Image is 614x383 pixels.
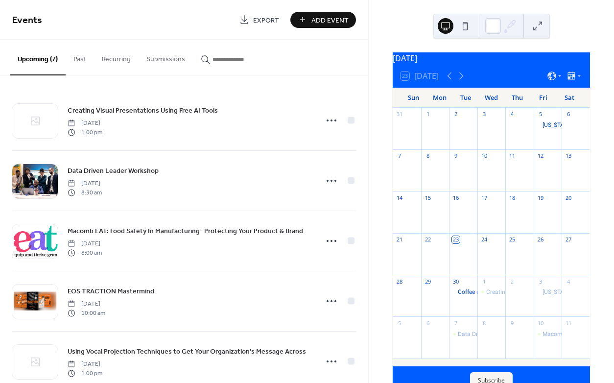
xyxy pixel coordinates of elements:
div: 11 [565,319,572,327]
div: 20 [565,194,572,201]
a: Export [232,12,286,28]
span: Creating Visual Presentations Using Free AI Tools [68,106,218,116]
span: Add Event [311,15,349,25]
div: Macomb EAT: Food Safety In Manufacturing- Protecting Your Product & Brand [534,330,562,338]
a: Creating Visual Presentations Using Free AI Tools [68,105,218,116]
div: 11 [508,152,516,160]
span: 1:00 pm [68,128,102,137]
div: 7 [396,152,403,160]
div: Creating Visual Presentations Using Free AI Tools [477,288,506,296]
span: 8:00 am [68,248,102,257]
div: 21 [396,236,403,243]
div: 28 [396,278,403,285]
a: Macomb EAT: Food Safety In Manufacturing- Protecting Your Product & Brand [68,225,303,237]
span: 1:00 pm [68,369,102,378]
div: [DATE] [393,52,590,64]
div: Wed [478,88,504,108]
span: EOS TRACTION Mastermind [68,287,154,297]
div: 4 [565,278,572,285]
span: [DATE] [68,239,102,248]
div: 24 [480,236,488,243]
span: [DATE] [68,179,102,188]
div: 12 [537,152,544,160]
div: 26 [537,236,544,243]
div: 2 [452,111,459,118]
div: 1 [424,111,431,118]
span: Export [253,15,279,25]
button: Upcoming (7) [10,40,66,75]
span: [DATE] [68,119,102,128]
span: Using Vocal Projection Techniques to Get Your Organization’s Message Across [68,347,306,357]
div: Sun [401,88,426,108]
div: Michigan Founders Fund: Founders First Fridays: September [534,121,562,129]
span: [DATE] [68,300,105,309]
div: 8 [480,319,488,327]
button: Past [66,40,94,74]
div: 29 [424,278,431,285]
div: 13 [565,152,572,160]
div: 4 [508,111,516,118]
div: 9 [508,319,516,327]
span: Data Driven Leader Workshop [68,166,159,176]
a: Data Driven Leader Workshop [68,165,159,176]
div: Data Driven Leader Workshop [449,330,477,338]
div: 19 [537,194,544,201]
div: 6 [424,319,431,327]
div: 3 [480,111,488,118]
div: 22 [424,236,431,243]
span: [DATE] [68,360,102,369]
div: Sat [556,88,582,108]
div: 14 [396,194,403,201]
div: 23 [452,236,459,243]
span: 10:00 am [68,309,105,317]
a: Using Vocal Projection Techniques to Get Your Organization’s Message Across [68,346,306,357]
div: 10 [480,152,488,160]
div: Michigan Founders Fund: Founders First Fridays: October [534,288,562,296]
div: 2 [508,278,516,285]
div: 17 [480,194,488,201]
div: Fri [530,88,556,108]
div: 5 [537,111,544,118]
div: Mon [426,88,452,108]
div: 30 [452,278,459,285]
span: Events [12,11,42,30]
div: Thu [504,88,530,108]
button: Add Event [290,12,356,28]
div: 27 [565,236,572,243]
div: 5 [396,319,403,327]
div: 15 [424,194,431,201]
div: 16 [452,194,459,201]
div: Data Driven Leader Workshop [458,330,536,338]
div: 6 [565,111,572,118]
div: 10 [537,319,544,327]
span: 8:30 am [68,188,102,197]
a: EOS TRACTION Mastermind [68,286,154,297]
div: 1 [480,278,488,285]
span: Macomb EAT: Food Safety In Manufacturing- Protecting Your Product & Brand [68,226,303,237]
div: Coffee and Conversation with [PERSON_NAME] [458,288,582,296]
div: 7 [452,319,459,327]
div: 25 [508,236,516,243]
div: Tue [452,88,478,108]
div: 8 [424,152,431,160]
button: Submissions [139,40,193,74]
div: 9 [452,152,459,160]
div: 3 [537,278,544,285]
div: 31 [396,111,403,118]
div: Coffee and Conversation with Jennifer Giannosa [449,288,477,296]
button: Recurring [94,40,139,74]
div: 18 [508,194,516,201]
